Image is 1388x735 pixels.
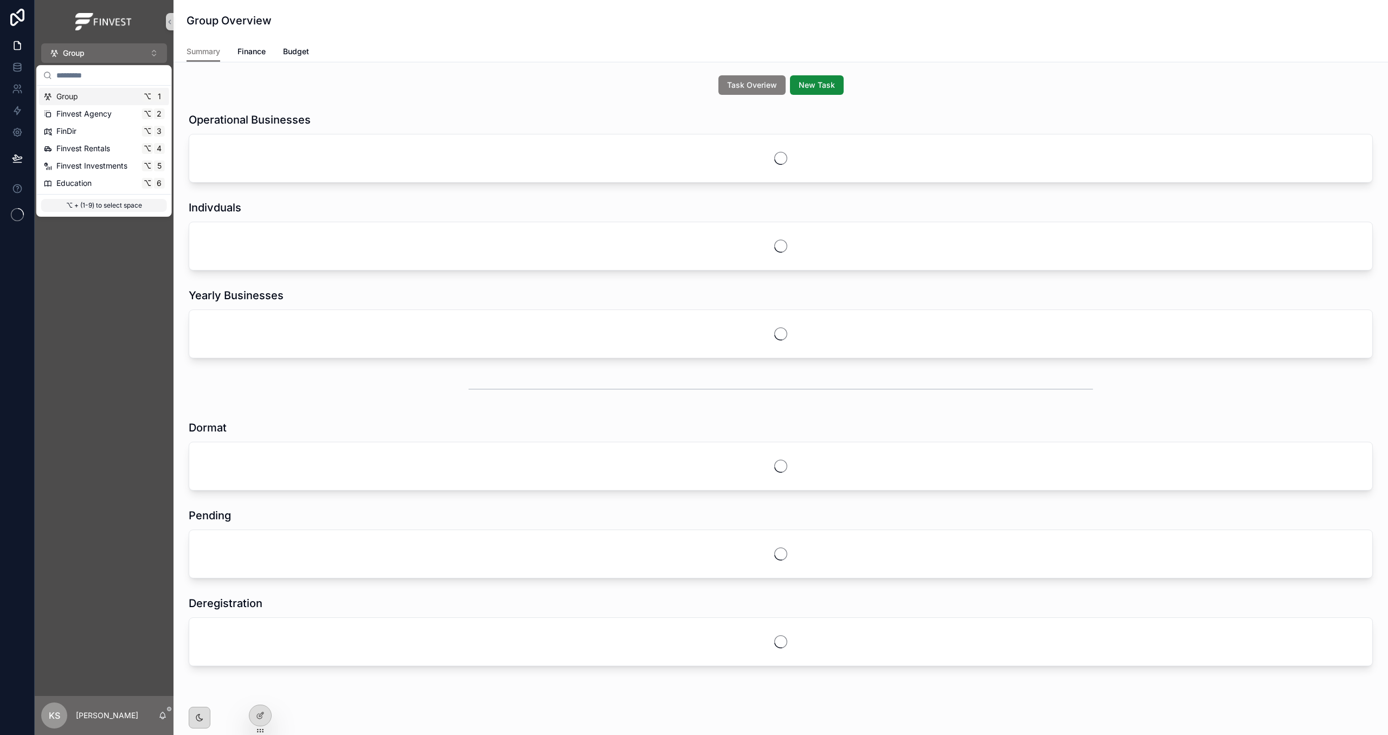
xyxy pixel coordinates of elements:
a: Summary [187,42,220,62]
h1: Yearly Businesses [189,288,284,303]
span: 3 [155,127,164,136]
button: Select Button [41,43,167,63]
span: Summary [187,46,220,57]
span: Finvest Investments [56,160,127,171]
h1: Deregistration [189,596,262,611]
span: ⌥ [143,179,152,188]
span: ⌥ [143,162,152,170]
span: 2 [155,109,164,118]
span: Education [56,178,92,189]
span: Group [56,91,78,102]
h1: Pending [189,508,231,523]
a: Finance [237,42,266,63]
span: ⌥ [143,127,152,136]
a: Budget [283,42,309,63]
p: [PERSON_NAME] [76,710,138,721]
h1: Indivduals [189,200,241,215]
span: ⌥ [143,109,152,118]
h1: Dormat [189,420,227,435]
span: Task Overiew [727,80,777,91]
span: 4 [155,144,164,153]
button: Task Overiew [718,75,786,95]
span: FinDir [56,126,76,137]
h1: Group Overview [187,13,272,28]
span: Finance [237,46,266,57]
p: ⌥ + (1-9) to select space [41,199,167,212]
span: New Task [799,80,835,91]
span: ⌥ [143,92,152,101]
div: Suggestions [37,86,171,194]
h1: Operational Businesses [189,112,311,127]
div: scrollable content [35,63,173,212]
span: Budget [283,46,309,57]
img: App logo [75,13,133,30]
span: 5 [155,162,164,170]
span: Finvest Rentals [56,143,110,154]
span: Finvest Agency [56,108,112,119]
span: 6 [155,179,164,188]
span: Group [63,48,85,59]
span: ⌥ [143,144,152,153]
span: KS [49,709,60,722]
button: New Task [790,75,844,95]
span: 1 [155,92,164,101]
